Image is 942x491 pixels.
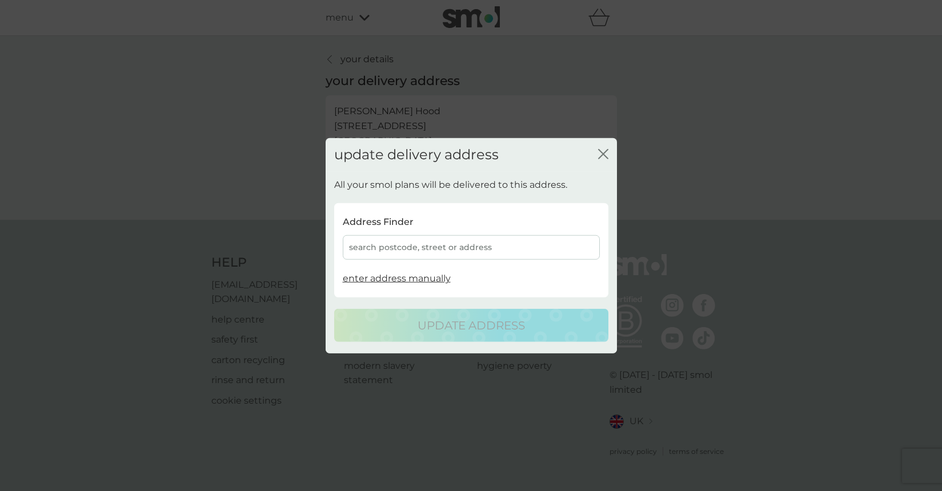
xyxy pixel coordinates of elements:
button: update address [334,308,608,341]
span: enter address manually [343,273,451,284]
button: close [598,149,608,161]
button: enter address manually [343,271,451,286]
h2: update delivery address [334,147,499,163]
p: Address Finder [343,215,414,230]
p: update address [418,316,525,334]
p: All your smol plans will be delivered to this address. [334,178,567,192]
div: search postcode, street or address [343,235,600,260]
